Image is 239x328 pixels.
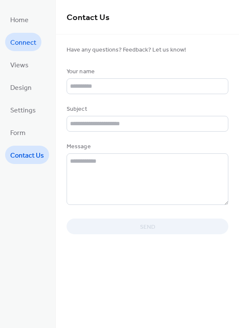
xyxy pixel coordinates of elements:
a: Home [5,10,34,29]
a: Form [5,123,31,141]
a: Settings [5,101,41,119]
span: Design [10,81,32,95]
span: Form [10,127,26,140]
a: Design [5,78,37,96]
span: Contact Us [67,9,110,26]
span: Settings [10,104,36,117]
a: Connect [5,33,41,51]
div: Subject [67,105,227,114]
span: Contact Us [10,149,44,162]
div: Message [67,142,227,151]
span: Views [10,59,29,72]
span: Connect [10,36,36,49]
a: Views [5,55,34,74]
div: Your name [67,67,227,76]
a: Contact Us [5,146,49,164]
span: Have any questions? Feedback? Let us know! [67,46,228,55]
span: Home [10,14,29,27]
